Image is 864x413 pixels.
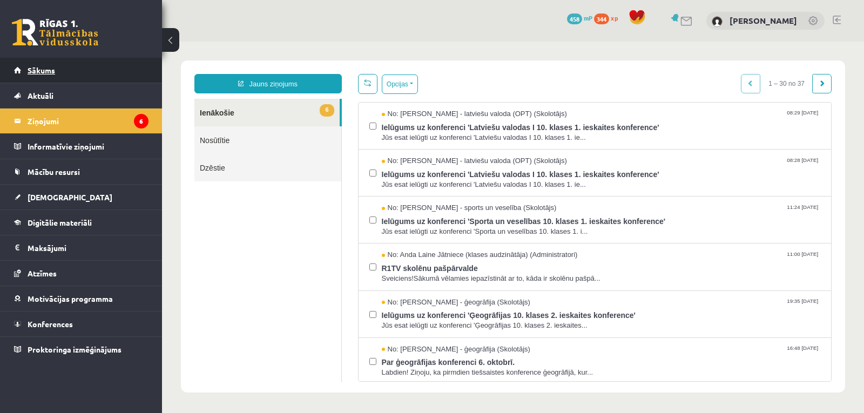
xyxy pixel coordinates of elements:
a: Informatīvie ziņojumi [14,134,148,159]
legend: Maksājumi [28,235,148,260]
span: Digitālie materiāli [28,218,92,227]
a: Mācību resursi [14,159,148,184]
span: Jūs esat ielūgti uz konferenci 'Sporta un veselības 10. klases 1. i... [220,185,659,195]
a: [DEMOGRAPHIC_DATA] [14,185,148,209]
a: Rīgas 1. Tālmācības vidusskola [12,19,98,46]
a: 458 mP [567,13,592,22]
a: No: [PERSON_NAME] - ģeogrāfija (Skolotājs) 16:48 [DATE] Par ģeogrāfijas konferenci 6. oktobrī. La... [220,303,659,336]
span: Proktoringa izmēģinājums [28,344,122,354]
a: Maksājumi [14,235,148,260]
span: No: Anda Laine Jātniece (klases audzinātāja) (Administratori) [220,208,416,219]
span: Konferences [28,319,73,329]
span: xp [611,13,618,22]
a: [PERSON_NAME] [730,15,797,26]
a: Aktuāli [14,83,148,108]
span: Ielūgums uz konferenci 'Sporta un veselības 10. klases 1. ieskaites konference' [220,172,659,185]
i: 6 [134,114,148,128]
span: No: [PERSON_NAME] - ģeogrāfija (Skolotājs) [220,256,368,266]
a: No: [PERSON_NAME] - sports un veselība (Skolotājs) 11:24 [DATE] Ielūgums uz konferenci 'Sporta un... [220,161,659,195]
legend: Ziņojumi [28,109,148,133]
span: R1TV skolēnu pašpārvalde [220,219,659,232]
span: Sākums [28,65,55,75]
legend: Informatīvie ziņojumi [28,134,148,159]
span: Aktuāli [28,91,53,100]
span: Par ģeogrāfijas konferenci 6. oktobrī. [220,313,659,326]
a: Ziņojumi6 [14,109,148,133]
a: Digitālie materiāli [14,210,148,235]
span: No: [PERSON_NAME] - latviešu valoda (OPT) (Skolotājs) [220,114,405,125]
a: 344 xp [594,13,623,22]
a: No: [PERSON_NAME] - latviešu valoda (OPT) (Skolotājs) 08:29 [DATE] Ielūgums uz konferenci 'Latvie... [220,67,659,101]
button: Opcijas [220,33,256,52]
a: Sākums [14,58,148,83]
span: 19:35 [DATE] [623,256,658,264]
a: Konferences [14,312,148,336]
span: Ielūgums uz konferenci 'Ģeogrāfijas 10. klases 2. ieskaites konference' [220,266,659,279]
span: mP [584,13,592,22]
span: 1 – 30 no 37 [598,32,651,52]
span: Labdien! Ziņoju, ka pirmdien tiešsaistes konference ģeogrāfijā, kur... [220,326,659,336]
span: Motivācijas programma [28,294,113,303]
span: 458 [567,13,582,24]
span: Jūs esat ielūgti uz konferenci 'Latviešu valodas I 10. klases 1. ie... [220,138,659,148]
a: No: Anda Laine Jātniece (klases audzinātāja) (Administratori) 11:00 [DATE] R1TV skolēnu pašpārval... [220,208,659,242]
span: Atzīmes [28,268,57,278]
span: 16:48 [DATE] [623,303,658,311]
a: Proktoringa izmēģinājums [14,337,148,362]
span: No: [PERSON_NAME] - ģeogrāfija (Skolotājs) [220,303,368,313]
a: Jauns ziņojums [32,32,180,52]
a: No: [PERSON_NAME] - latviešu valoda (OPT) (Skolotājs) 08:28 [DATE] Ielūgums uz konferenci 'Latvie... [220,114,659,148]
a: Motivācijas programma [14,286,148,311]
span: No: [PERSON_NAME] - latviešu valoda (OPT) (Skolotājs) [220,67,405,78]
span: 08:28 [DATE] [623,114,658,123]
span: [DEMOGRAPHIC_DATA] [28,192,112,202]
span: Mācību resursi [28,167,80,177]
span: No: [PERSON_NAME] - sports un veselība (Skolotājs) [220,161,395,172]
span: Sveiciens!Sākumā vēlamies iepazīstināt ar to, kāda ir skolēnu pašpā... [220,232,659,242]
span: 11:00 [DATE] [623,208,658,216]
span: Jūs esat ielūgti uz konferenci 'Latviešu valodas I 10. klases 1. ie... [220,91,659,101]
span: 08:29 [DATE] [623,67,658,76]
a: No: [PERSON_NAME] - ģeogrāfija (Skolotājs) 19:35 [DATE] Ielūgums uz konferenci 'Ģeogrāfijas 10. k... [220,256,659,289]
span: Jūs esat ielūgti uz konferenci 'Ģeogrāfijas 10. klases 2. ieskaites... [220,279,659,289]
span: 6 [158,63,172,75]
a: 6Ienākošie [32,57,178,85]
span: Ielūgums uz konferenci 'Latviešu valodas I 10. klases 1. ieskaites konference' [220,125,659,138]
span: 11:24 [DATE] [623,161,658,170]
img: Dana Blaumane [712,16,723,27]
a: Dzēstie [32,112,179,140]
span: 344 [594,13,609,24]
a: Nosūtītie [32,85,179,112]
span: Ielūgums uz konferenci 'Latviešu valodas I 10. klases 1. ieskaites konference' [220,78,659,91]
a: Atzīmes [14,261,148,286]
